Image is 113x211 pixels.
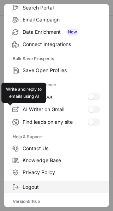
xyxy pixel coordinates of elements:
[23,17,100,23] span: Email Campaign
[4,166,109,178] label: Privacy Policy
[4,196,109,207] div: Version 5.16.5
[4,181,109,193] label: Logout
[4,103,109,116] label: AI Writer on Gmail Write and reply toemails using AI
[23,94,88,100] span: Hide Sidebar
[13,53,100,64] label: Bulk Save Prospects
[23,67,100,73] span: Save Open Profiles
[4,90,109,103] label: Hide Sidebar
[4,2,109,14] label: Search Portal
[23,5,100,11] span: Search Portal
[23,157,100,164] span: Knowledge Base
[23,106,88,113] span: AI Writer on Gmail
[23,145,100,152] span: Contact Us
[23,28,100,36] span: Data Enrichment
[23,169,100,175] span: Privacy Policy
[23,41,100,47] span: Connect Integrations
[23,119,88,125] span: Find leads on any site
[13,79,100,90] label: Extension Preference
[23,184,100,190] span: Logout
[66,28,78,36] span: New
[4,64,109,76] label: Save Open Profiles
[4,38,109,50] label: Connect Integrations
[4,142,109,154] label: Contact Us
[13,131,100,142] label: Help & Support
[4,154,109,166] label: Knowledge Base
[4,116,109,128] label: Find leads on any site
[4,26,109,38] label: Data Enrichment New
[4,14,109,26] label: Email Campaign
